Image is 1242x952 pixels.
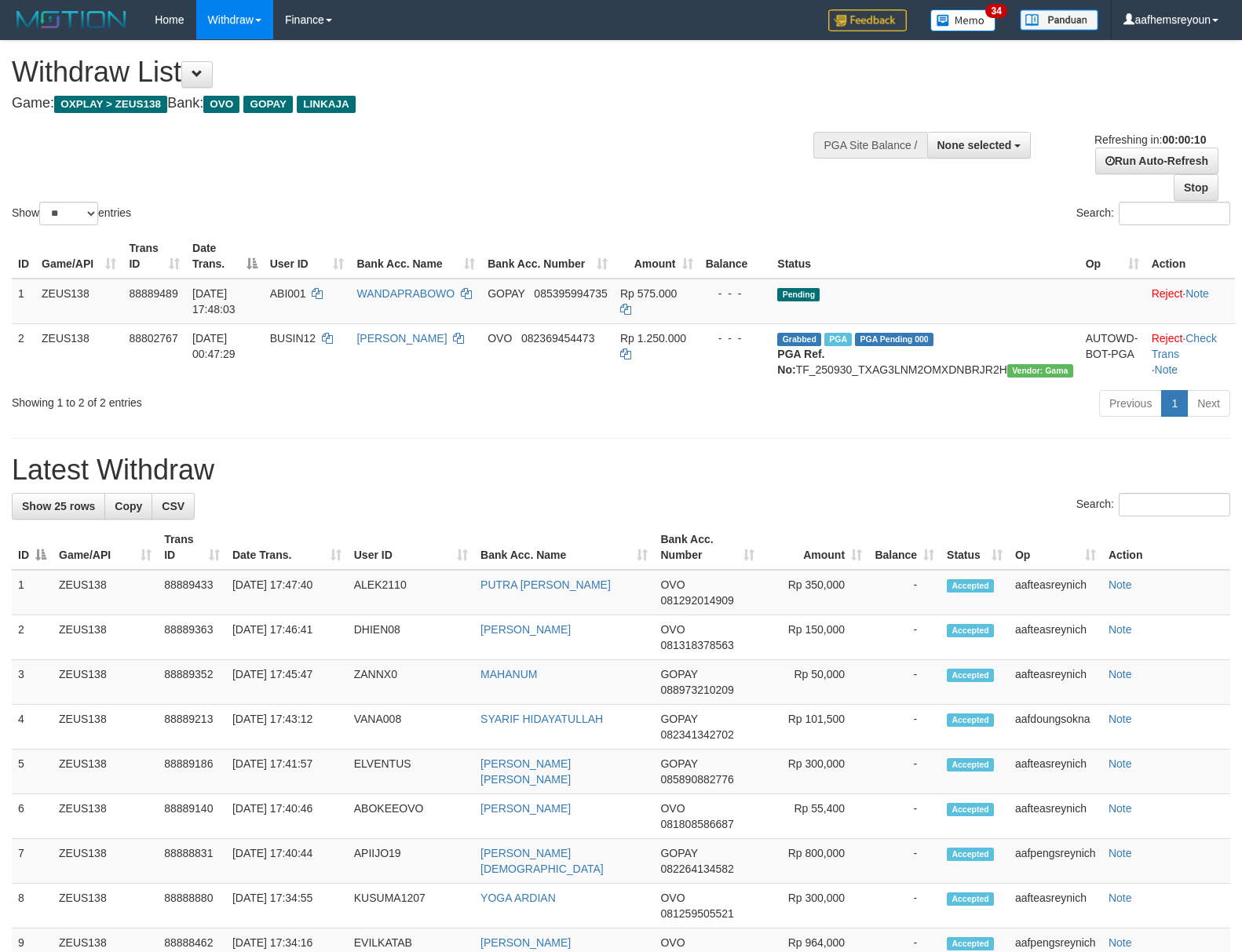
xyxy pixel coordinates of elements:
td: KUSUMA1207 [348,884,474,928]
span: GOPAY [660,668,697,680]
a: Reject [1152,332,1183,345]
span: Accepted [947,669,994,682]
td: - [868,750,941,794]
th: Bank Acc. Name: activate to sort column ascending [350,234,481,279]
a: Run Auto-Refresh [1095,148,1218,174]
td: 88889140 [158,794,226,839]
span: Accepted [947,713,994,727]
span: Accepted [947,803,994,816]
a: Note [1155,363,1178,376]
a: YOGA ARDIAN [480,892,556,904]
span: Copy 085395994735 to clipboard [534,287,607,300]
span: Copy 082341342702 to clipboard [660,728,733,741]
span: Copy 081292014909 to clipboard [660,594,733,607]
td: Rp 300,000 [761,884,868,928]
td: aafdoungsokna [1009,705,1102,750]
td: aafteasreynich [1009,794,1102,839]
td: [DATE] 17:46:41 [226,615,348,660]
th: Status: activate to sort column ascending [941,525,1009,570]
td: 2 [12,323,35,384]
th: Bank Acc. Number: activate to sort column ascending [654,525,760,570]
td: Rp 800,000 [761,839,868,884]
th: Op: activate to sort column ascending [1009,525,1102,570]
td: AUTOWD-BOT-PGA [1079,323,1145,384]
td: 6 [12,794,53,839]
th: Amount: activate to sort column ascending [614,234,700,279]
b: PGA Ref. No: [777,348,824,376]
th: Balance [700,234,772,279]
a: Stop [1174,174,1218,201]
span: GOPAY [243,96,293,113]
th: User ID: activate to sort column ascending [348,525,474,570]
a: Previous [1099,390,1162,417]
div: - - - [706,330,765,346]
td: 88889352 [158,660,226,705]
h1: Latest Withdraw [12,454,1230,486]
a: [PERSON_NAME][DEMOGRAPHIC_DATA] [480,847,604,875]
td: · [1145,279,1235,324]
td: 88888880 [158,884,226,928]
td: Rp 350,000 [761,570,868,615]
span: 88802767 [129,332,177,345]
a: Note [1109,713,1132,725]
td: - [868,884,941,928]
td: ZEUS138 [35,279,122,324]
td: ZEUS138 [53,839,158,884]
span: ABI001 [270,287,306,300]
span: PGA Pending [855,333,933,346]
label: Search: [1076,202,1230,225]
span: Copy 085890882776 to clipboard [660,773,733,786]
span: None selected [937,139,1012,151]
td: ZEUS138 [53,660,158,705]
a: CSV [152,493,195,520]
span: [DATE] 00:47:29 [192,332,236,360]
td: 88889186 [158,750,226,794]
td: 1 [12,570,53,615]
td: aafteasreynich [1009,660,1102,705]
a: Note [1109,936,1132,949]
th: User ID: activate to sort column ascending [264,234,351,279]
span: Grabbed [777,333,821,346]
span: Pending [777,288,820,301]
div: PGA Site Balance / [813,132,926,159]
img: panduan.png [1020,9,1098,31]
td: [DATE] 17:43:12 [226,705,348,750]
th: Balance: activate to sort column ascending [868,525,941,570]
td: 2 [12,615,53,660]
td: [DATE] 17:47:40 [226,570,348,615]
td: Rp 101,500 [761,705,868,750]
span: GOPAY [660,847,697,859]
th: Status [771,234,1079,279]
td: TF_250930_TXAG3LNM2OMXDNBRJR2H [771,323,1079,384]
input: Search: [1119,493,1230,516]
a: Check Trans [1152,332,1217,360]
img: Feedback.jpg [828,9,907,31]
label: Search: [1076,493,1230,516]
span: OVO [488,332,512,345]
td: - [868,794,941,839]
th: Game/API: activate to sort column ascending [53,525,158,570]
td: ZEUS138 [53,750,158,794]
td: APIIJO19 [348,839,474,884]
h4: Game: Bank: [12,96,813,111]
span: Marked by aafsreyleap [824,333,852,346]
a: [PERSON_NAME] [480,623,571,636]
td: VANA008 [348,705,474,750]
a: Show 25 rows [12,493,105,520]
span: Copy 082369454473 to clipboard [521,332,594,345]
span: [DATE] 17:48:03 [192,287,236,316]
td: ZEUS138 [53,705,158,750]
td: - [868,660,941,705]
td: - [868,705,941,750]
td: ELVENTUS [348,750,474,794]
td: 88889213 [158,705,226,750]
span: Vendor URL: https://trx31.1velocity.biz [1007,364,1073,378]
span: GOPAY [660,757,697,770]
a: 1 [1161,390,1188,417]
td: 5 [12,750,53,794]
span: GOPAY [488,287,524,300]
td: ZANNX0 [348,660,474,705]
a: Note [1185,287,1209,300]
span: 88889489 [129,287,177,300]
a: [PERSON_NAME] [PERSON_NAME] [480,757,571,786]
